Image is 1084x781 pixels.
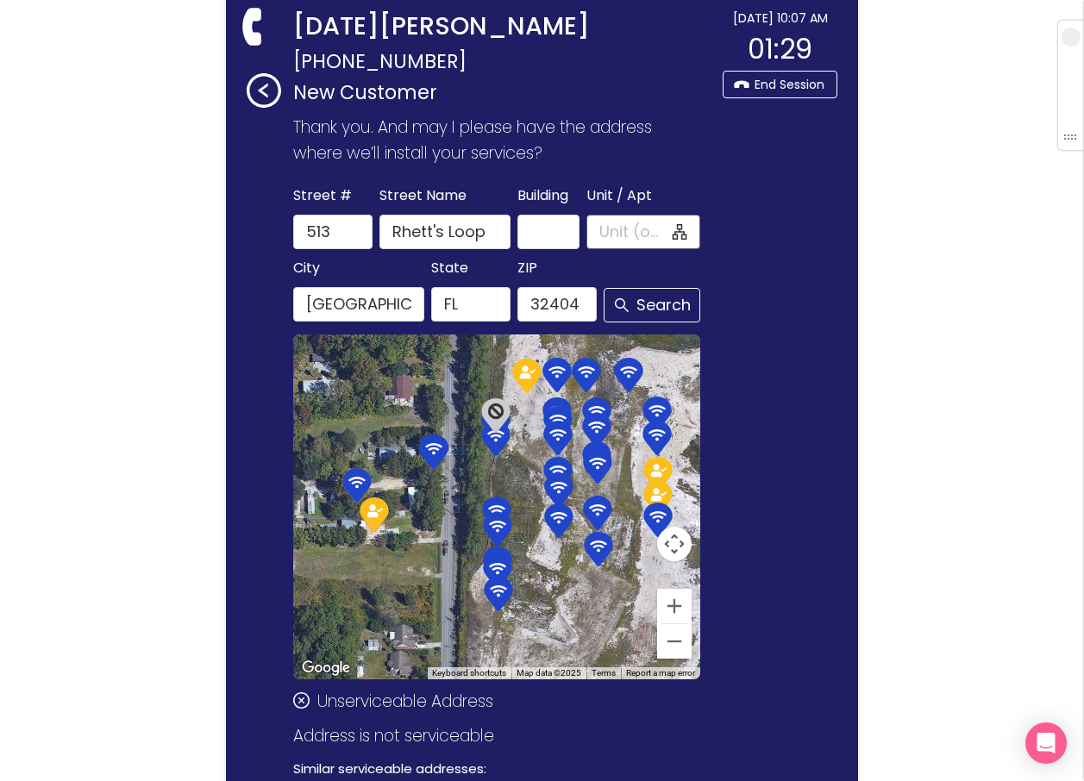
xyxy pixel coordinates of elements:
[293,287,424,322] input: Panama City
[431,287,511,322] input: FL
[293,256,320,280] span: City
[432,667,506,679] button: Keyboard shortcuts
[517,184,568,208] span: Building
[626,668,695,678] a: Report a map error
[672,224,687,240] span: apartment
[293,9,590,45] strong: [DATE][PERSON_NAME]
[298,657,354,679] a: Open this area in Google Maps (opens a new window)
[236,9,273,45] span: phone
[723,28,837,71] div: 01:29
[586,184,652,208] span: Unit / Apt
[379,215,511,249] input: Rhett's Loop
[293,45,467,78] span: [PHONE_NUMBER]
[293,215,373,249] input: 513
[293,692,310,709] span: close-circle
[517,287,597,322] input: 32404
[293,184,352,208] span: Street #
[431,256,468,280] span: State
[592,668,616,678] a: Terms (opens in new tab)
[604,288,700,322] button: Search
[657,624,692,659] button: Zoom out
[657,589,692,623] button: Zoom in
[657,527,692,561] button: Map camera controls
[1025,722,1067,764] div: Open Intercom Messenger
[723,71,837,98] button: End Session
[293,78,714,108] p: New Customer
[599,220,668,244] input: Unit (optional)
[293,115,700,166] p: Thank you. And may I please have the address where we’ll install your services?
[317,690,493,713] span: Unserviceable Address
[517,668,581,678] span: Map data ©2025
[298,657,354,679] img: Google
[293,759,700,779] p: Similar serviceable addresses:
[723,9,837,28] div: [DATE] 10:07 AM
[293,724,494,747] span: Address is not serviceable
[517,256,537,280] span: ZIP
[379,184,467,208] span: Street Name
